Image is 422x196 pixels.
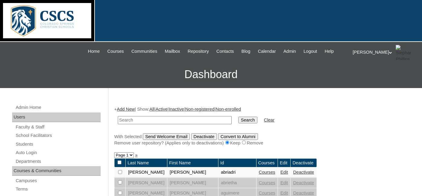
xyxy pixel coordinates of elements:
[126,159,167,167] td: Last Name
[126,178,167,188] td: [PERSON_NAME]
[241,48,250,55] span: Blog
[85,48,103,55] a: Home
[12,166,101,176] div: Courses & Communities
[259,191,275,195] a: Courses
[280,48,299,55] a: Admin
[259,170,275,175] a: Courses
[278,159,290,167] td: Edit
[3,61,419,88] h3: Dashboard
[293,191,314,195] a: Deactivate
[135,153,137,157] a: »
[167,159,218,167] td: First Name
[256,159,278,167] td: Courses
[213,48,237,55] a: Contacts
[280,170,288,175] a: Edit
[255,48,279,55] a: Calendar
[169,107,184,112] a: Inactive
[396,45,411,60] img: Stephanie Phillips
[259,180,275,185] a: Courses
[162,48,183,55] a: Mailbox
[15,177,101,185] a: Campuses
[3,3,91,38] img: logo-white.png
[301,48,320,55] a: Logout
[165,48,180,55] span: Mailbox
[238,117,257,123] input: Search
[218,159,256,167] td: Id
[293,180,314,185] a: Deactivate
[218,178,256,188] td: abrietha
[322,48,337,55] a: Help
[218,133,258,140] input: Convert to Alumni
[12,112,101,122] div: Users
[114,133,413,146] div: With Selected:
[118,116,232,124] input: Search
[216,107,241,112] a: Non-enrolled
[280,191,288,195] a: Edit
[156,107,168,112] a: Active
[185,48,212,55] a: Repository
[353,45,416,60] div: [PERSON_NAME]
[131,48,157,55] span: Communities
[150,107,154,112] a: All
[107,48,124,55] span: Courses
[15,141,101,148] a: Students
[15,185,101,193] a: Terms
[291,159,316,167] td: Deactivate
[15,158,101,165] a: Departments
[15,149,101,156] a: Auto Login
[15,123,101,131] a: Faculty & Staff
[280,180,288,185] a: Edit
[264,118,275,122] a: Clear
[167,167,218,178] td: [PERSON_NAME]
[325,48,334,55] span: Help
[258,48,276,55] span: Calendar
[191,133,217,140] input: Deactivate
[216,48,234,55] span: Contacts
[283,48,296,55] span: Admin
[143,133,190,140] input: Send Welcome Email
[128,48,160,55] a: Communities
[185,107,214,112] a: Non-registered
[15,132,101,139] a: School Facilitators
[293,170,314,175] a: Deactivate
[114,140,413,146] div: Remove user repository? (Applies only to deactivations) Keep Remove
[114,106,413,146] div: + | Show: | | | |
[104,48,127,55] a: Courses
[188,48,209,55] span: Repository
[218,167,256,178] td: abriadri
[117,107,135,112] a: Add New
[15,104,101,111] a: Admin Home
[304,48,317,55] span: Logout
[126,167,167,178] td: [PERSON_NAME]
[167,178,218,188] td: [PERSON_NAME]
[238,48,253,55] a: Blog
[88,48,100,55] span: Home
